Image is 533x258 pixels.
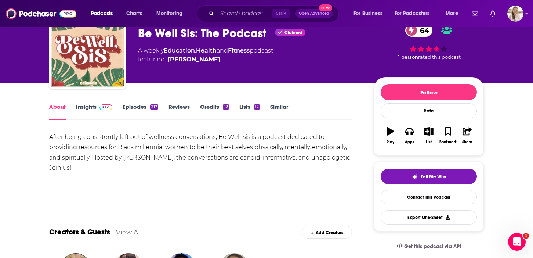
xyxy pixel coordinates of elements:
[122,8,146,19] a: Charts
[116,228,142,236] a: View All
[353,8,382,19] span: For Business
[239,103,260,120] a: Lists12
[295,9,333,18] button: Open AdvancedNew
[228,47,250,54] a: Fitness
[390,8,440,19] button: open menu
[508,233,526,251] iframe: Intercom live chat
[150,104,158,110] div: 217
[217,47,228,54] span: and
[49,227,110,237] a: Creators & Guests
[381,84,477,100] button: Follow
[86,8,122,19] button: open menu
[204,5,346,22] div: Search podcasts, credits, & more...
[138,55,273,64] span: featuring
[138,46,273,64] div: A weekly podcast
[439,140,457,144] div: Bookmark
[164,47,195,54] a: Education
[254,104,260,110] div: 12
[400,122,419,149] button: Apps
[398,54,418,60] span: 1 person
[404,243,461,250] span: Get this podcast via API
[195,47,196,54] span: ,
[123,103,158,120] a: Episodes217
[507,6,523,22] button: Show profile menu
[440,8,467,19] button: open menu
[381,103,477,118] div: Rate
[412,174,418,180] img: tell me why sparkle
[395,8,430,19] span: For Podcasters
[217,8,272,19] input: Search podcasts, credits, & more...
[223,104,229,110] div: 12
[299,12,329,15] span: Open Advanced
[381,122,400,149] button: Play
[418,54,461,60] span: rated this podcast
[126,8,142,19] span: Charts
[284,31,302,35] span: Claimed
[168,55,220,64] a: Cassandre Dunbar
[99,104,112,110] img: Podchaser Pro
[272,9,290,18] span: Ctrl K
[438,122,457,149] button: Bookmark
[462,140,472,144] div: Share
[151,8,192,19] button: open menu
[381,210,477,225] button: Export One-Sheet
[426,140,432,144] div: List
[91,8,113,19] span: Podcasts
[413,24,433,37] span: 64
[523,233,529,239] span: 1
[381,169,477,184] button: tell me why sparkleTell Me Why
[421,174,446,180] span: Tell Me Why
[348,8,392,19] button: open menu
[302,226,352,239] div: Add Creators
[405,24,433,37] a: 64
[76,103,112,120] a: InsightsPodchaser Pro
[446,8,458,19] span: More
[319,4,332,11] span: New
[391,237,467,255] a: Get this podcast via API
[507,6,523,22] img: User Profile
[374,19,484,65] div: 64 1 personrated this podcast
[51,14,124,87] img: Be Well Sis: The Podcast
[507,6,523,22] span: Logged in as acquavie
[387,140,394,144] div: Play
[469,7,481,20] a: Show notifications dropdown
[405,140,414,144] div: Apps
[381,190,477,204] a: Contact This Podcast
[200,103,229,120] a: Credits12
[270,103,288,120] a: Similar
[487,7,498,20] a: Show notifications dropdown
[458,122,477,149] button: Share
[196,47,217,54] a: Health
[49,103,66,120] a: About
[156,8,182,19] span: Monitoring
[49,132,352,173] div: After being consistently left out of wellness conversations, Be Well Sis is a podcast dedicated t...
[6,7,76,21] img: Podchaser - Follow, Share and Rate Podcasts
[168,103,190,120] a: Reviews
[419,122,438,149] button: List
